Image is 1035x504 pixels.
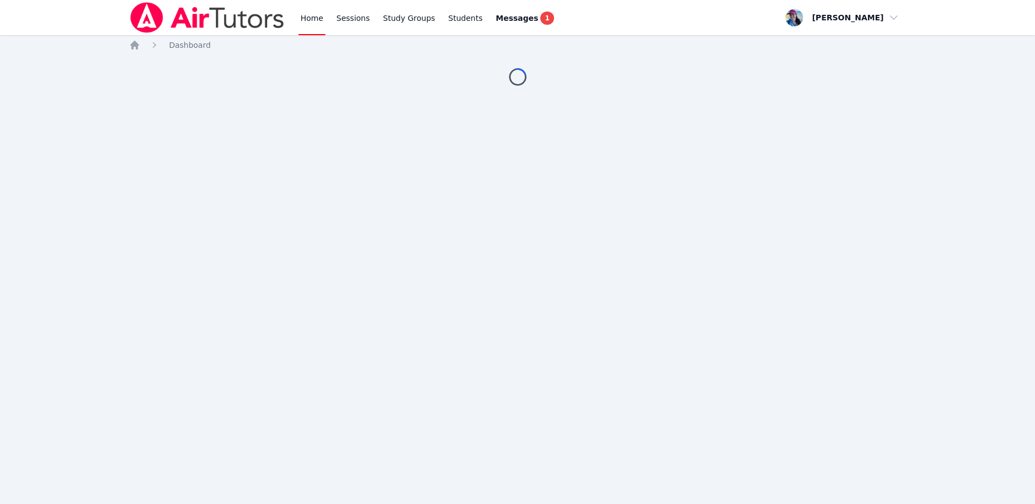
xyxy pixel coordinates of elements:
[169,40,211,51] a: Dashboard
[169,41,211,49] span: Dashboard
[540,12,554,25] span: 1
[129,2,285,33] img: Air Tutors
[496,13,538,24] span: Messages
[129,40,905,51] nav: Breadcrumb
